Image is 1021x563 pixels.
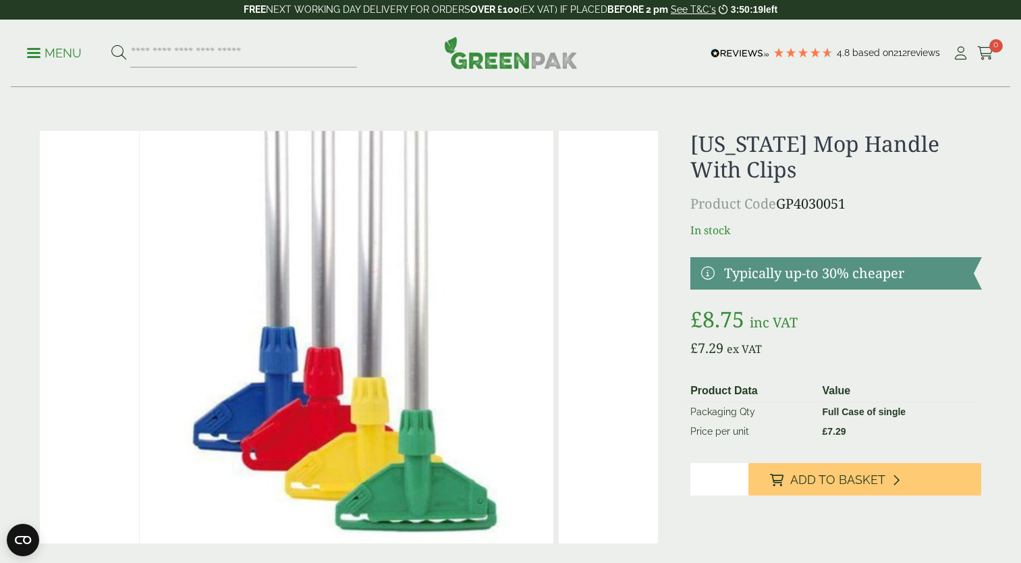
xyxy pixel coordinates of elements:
[837,47,852,58] span: 4.8
[690,339,698,357] span: £
[822,406,906,417] strong: Full Case of single
[685,422,817,441] td: Price per unit
[690,222,981,238] p: In stock
[690,304,702,333] span: £
[907,47,940,58] span: reviews
[685,402,817,422] td: Packaging Qty
[40,131,659,543] img: 4030051 Kentucky Mop Handle With Clips
[893,47,907,58] span: 212
[727,342,762,356] span: ex VAT
[989,39,1003,53] span: 0
[671,4,716,15] a: See T&C's
[977,43,994,63] a: 0
[27,45,82,61] p: Menu
[7,524,39,556] button: Open CMP widget
[750,313,798,331] span: inc VAT
[690,194,776,213] span: Product Code
[763,4,777,15] span: left
[748,463,981,495] button: Add to Basket
[852,47,893,58] span: Based on
[952,47,969,60] i: My Account
[790,473,885,487] span: Add to Basket
[690,339,723,357] bdi: 7.29
[731,4,763,15] span: 3:50:19
[444,36,578,69] img: GreenPak Supplies
[685,380,817,402] th: Product Data
[822,426,827,437] span: £
[690,304,744,333] bdi: 8.75
[607,4,668,15] strong: BEFORE 2 pm
[470,4,520,15] strong: OVER £100
[27,45,82,59] a: Menu
[690,194,981,214] p: GP4030051
[244,4,266,15] strong: FREE
[711,49,769,58] img: REVIEWS.io
[822,426,846,437] bdi: 7.29
[817,380,976,402] th: Value
[773,47,833,59] div: 4.79 Stars
[977,47,994,60] i: Cart
[690,131,981,183] h1: [US_STATE] Mop Handle With Clips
